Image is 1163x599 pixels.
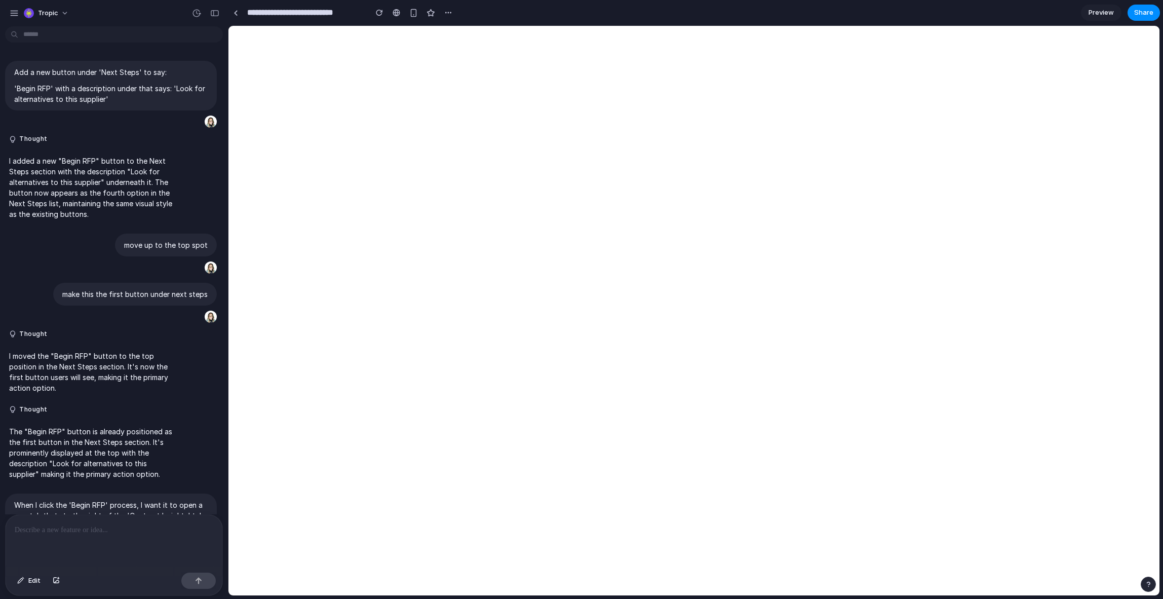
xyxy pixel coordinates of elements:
[9,426,178,479] p: The "Begin RFP" button is already positioned as the first button in the Next Steps section. It's ...
[1134,8,1153,18] span: Share
[1128,5,1160,21] button: Share
[38,8,58,18] span: Tropic
[1089,8,1114,18] span: Preview
[14,67,208,78] p: Add a new button under 'Next Steps' to say:
[14,500,208,532] p: When I click the 'Begin RFP' process, I want it to open a new tab thats to the right of the 'Cont...
[9,351,178,393] p: I moved the "Begin RFP" button to the top position in the Next Steps section. It's now the first ...
[1081,5,1121,21] a: Preview
[20,5,74,21] button: Tropic
[124,240,208,250] p: move up to the top spot
[28,576,41,586] span: Edit
[12,573,46,589] button: Edit
[9,156,178,219] p: I added a new "Begin RFP" button to the Next Steps section with the description "Look for alterna...
[62,289,208,299] p: make this the first button under next steps
[14,83,208,104] p: 'Begin RFP' with a description under that says: 'Look for alternatives to this supplier'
